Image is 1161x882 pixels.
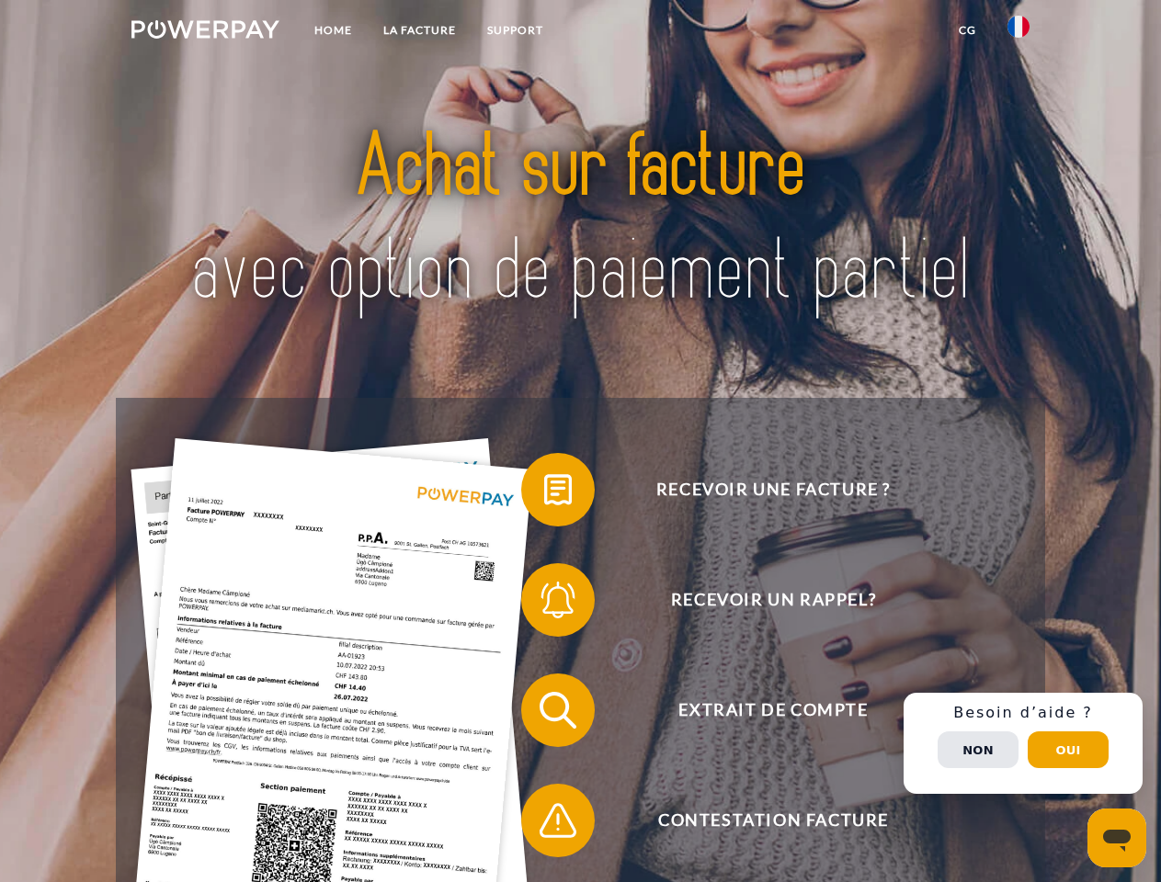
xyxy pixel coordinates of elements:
button: Non [938,731,1019,768]
img: qb_warning.svg [535,797,581,843]
img: title-powerpay_fr.svg [176,88,985,352]
span: Contestation Facture [548,784,998,857]
button: Recevoir un rappel? [521,563,999,637]
img: logo-powerpay-white.svg [131,20,279,39]
a: Home [299,14,368,47]
button: Contestation Facture [521,784,999,857]
span: Extrait de compte [548,673,998,747]
img: qb_bell.svg [535,577,581,623]
a: CG [943,14,992,47]
button: Oui [1028,731,1109,768]
img: qb_search.svg [535,687,581,733]
a: Support [472,14,559,47]
span: Recevoir un rappel? [548,563,998,637]
img: qb_bill.svg [535,467,581,513]
button: Extrait de compte [521,673,999,747]
span: Recevoir une facture ? [548,453,998,526]
a: LA FACTURE [368,14,472,47]
iframe: Bouton de lancement de la fenêtre de messagerie [1087,808,1146,867]
button: Recevoir une facture ? [521,453,999,526]
div: Schnellhilfe [904,693,1143,794]
img: fr [1007,16,1030,38]
h3: Besoin d’aide ? [915,704,1132,722]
